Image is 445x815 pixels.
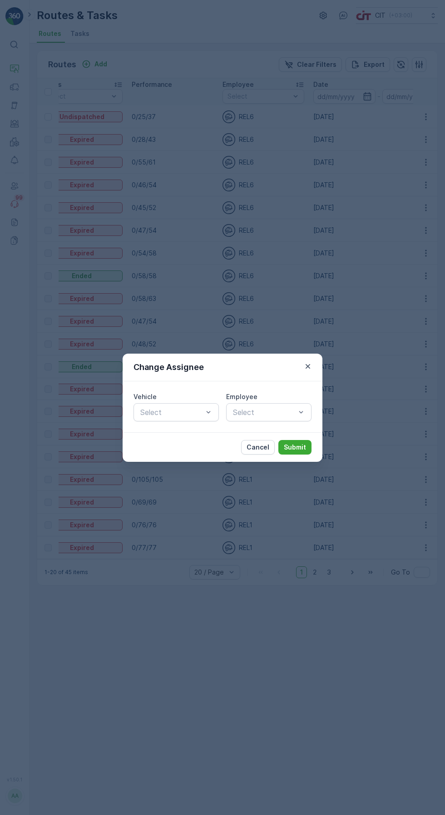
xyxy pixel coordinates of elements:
[133,361,204,374] p: Change Assignee
[247,443,269,452] p: Cancel
[133,393,157,400] label: Vehicle
[284,443,306,452] p: Submit
[241,440,275,455] button: Cancel
[140,407,203,418] p: Select
[233,407,296,418] p: Select
[226,393,257,400] label: Employee
[278,440,311,455] button: Submit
